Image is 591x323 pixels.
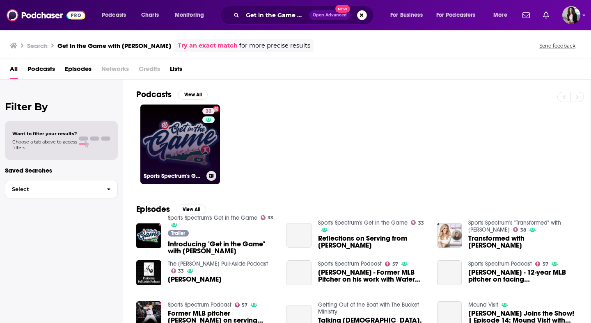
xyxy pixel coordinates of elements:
[242,303,247,307] span: 57
[139,62,160,79] span: Credits
[140,105,220,184] a: 33Sports Spectrum's Get in the Game
[318,269,427,283] a: Scott Linebrink - Former MLB Pitcher on his work with Water Mission
[12,139,77,150] span: Choose a tab above to access filters.
[540,8,552,22] a: Show notifications dropdown
[318,301,419,315] a: Getting Out of the Boat with The Bucket Ministry
[268,216,273,220] span: 33
[96,9,137,22] button: open menu
[468,235,577,249] span: Transformed with [PERSON_NAME]
[318,235,427,249] span: Reflections on Serving from [PERSON_NAME]
[136,204,206,214] a: EpisodesView All
[202,108,215,114] a: 33
[7,7,85,23] img: Podchaser - Follow, Share and Rate Podcasts
[5,166,118,174] p: Saved Searches
[175,9,204,21] span: Monitoring
[170,62,182,79] a: Lists
[141,9,159,21] span: Charts
[468,269,577,283] span: [PERSON_NAME] - 12-year MLB pitcher on facing [PERSON_NAME] and serving with Water Mission
[171,231,185,236] span: Trailer
[176,205,206,214] button: View All
[468,269,577,283] a: Scott Linebrink - 12-year MLB pitcher on facing Barry Bonds and serving with Water Mission
[431,9,488,22] button: open menu
[261,215,274,220] a: 33
[168,276,222,283] a: Scott Linebrink
[562,6,580,24] img: User Profile
[418,221,424,225] span: 33
[57,42,171,50] h3: Get in the Game with [PERSON_NAME]
[468,219,561,233] a: Sports Spectrum's "Transformed" with Jade McCarthy
[136,204,170,214] h2: Episodes
[10,62,18,79] a: All
[235,303,248,307] a: 57
[286,223,312,248] a: Reflections on Serving from Scott Linebrink
[493,9,507,21] span: More
[436,9,476,21] span: For Podcasters
[12,131,77,136] span: Want to filter your results?
[239,41,310,50] span: for more precise results
[562,6,580,24] button: Show profile menu
[168,241,277,255] span: Introducing "Get in the Game" with [PERSON_NAME]
[27,42,48,50] h3: Search
[178,269,184,273] span: 33
[136,89,208,100] a: PodcastsView All
[5,180,118,198] button: Select
[206,107,211,116] span: 33
[411,220,424,225] a: 33
[178,41,238,50] a: Try an exact match
[390,9,423,21] span: For Business
[318,269,427,283] span: [PERSON_NAME] - Former MLB Pitcher on his work with Water Mission
[65,62,92,79] a: Episodes
[520,228,526,232] span: 38
[313,13,347,17] span: Open Advanced
[136,260,161,285] img: Scott Linebrink
[309,10,350,20] button: Open AdvancedNew
[513,227,526,232] a: 38
[537,42,578,49] button: Send feedback
[144,173,203,180] h3: Sports Spectrum's Get in the Game
[171,268,184,273] a: 33
[136,223,161,248] img: Introducing "Get in the Game" with Scott Linebrink
[468,301,498,308] a: Mound Visit
[318,235,427,249] a: Reflections on Serving from Scott Linebrink
[543,262,548,266] span: 57
[318,260,382,267] a: Sports Spectrum Podcast
[169,9,215,22] button: open menu
[5,101,118,113] h2: Filter By
[335,5,350,13] span: New
[168,260,268,267] a: The Pinkleton Pull-Aside Podcast
[286,260,312,285] a: Scott Linebrink - Former MLB Pitcher on his work with Water Mission
[437,260,462,285] a: Scott Linebrink - 12-year MLB pitcher on facing Barry Bonds and serving with Water Mission
[519,8,533,22] a: Show notifications dropdown
[102,9,126,21] span: Podcasts
[535,262,548,266] a: 57
[385,262,398,266] a: 57
[136,89,172,100] h2: Podcasts
[243,9,309,22] input: Search podcasts, credits, & more...
[562,6,580,24] span: Logged in as ElizabethCole
[488,9,518,22] button: open menu
[136,9,164,22] a: Charts
[168,301,231,308] a: Sports Spectrum Podcast
[27,62,55,79] a: Podcasts
[5,187,100,192] span: Select
[101,62,129,79] span: Networks
[318,219,408,226] a: Sports Spectrum's Get in the Game
[168,214,257,221] a: Sports Spectrum's Get in the Game
[228,6,382,25] div: Search podcasts, credits, & more...
[468,235,577,249] a: Transformed with Scott Linebrink
[168,241,277,255] a: Introducing "Get in the Game" with Scott Linebrink
[437,223,462,248] img: Transformed with Scott Linebrink
[385,9,433,22] button: open menu
[178,90,208,100] button: View All
[392,262,398,266] span: 57
[468,260,532,267] a: Sports Spectrum Podcast
[168,276,222,283] span: [PERSON_NAME]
